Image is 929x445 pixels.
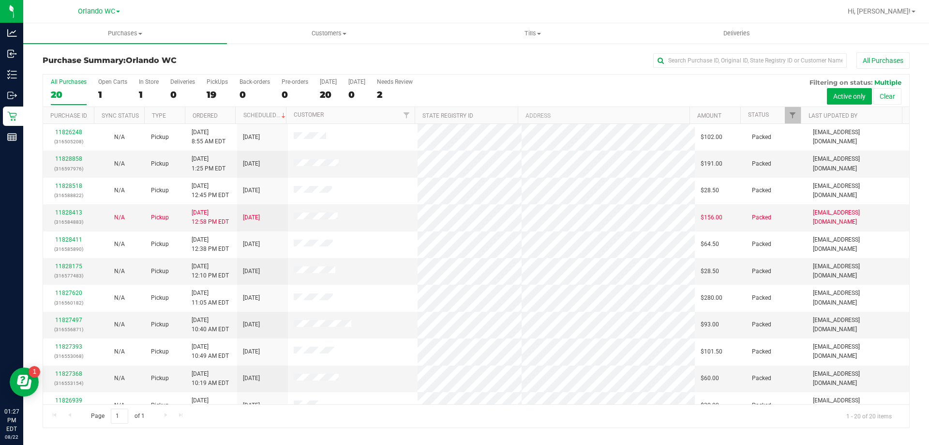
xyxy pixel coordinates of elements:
span: Multiple [874,78,901,86]
span: [EMAIL_ADDRESS][DOMAIN_NAME] [813,262,903,280]
span: Pickup [151,401,169,410]
span: Filtering on status: [809,78,872,86]
span: [DATE] [243,186,260,195]
inline-svg: Retail [7,111,17,121]
span: Hi, [PERSON_NAME]! [848,7,911,15]
span: Orlando WC [126,56,177,65]
a: 11828411 [55,236,82,243]
span: [DATE] 1:25 PM EDT [192,154,225,173]
div: 0 [240,89,270,100]
div: In Store [139,78,159,85]
div: 1 [139,89,159,100]
p: 08/22 [4,433,19,441]
a: Sync Status [102,112,139,119]
span: [DATE] [243,133,260,142]
p: (316588822) [49,191,88,200]
span: [DATE] [243,401,260,410]
span: $280.00 [701,293,722,303]
a: State Registry ID [422,112,473,119]
span: [DATE] 12:58 PM EDT [192,208,229,227]
button: N/A [114,267,125,276]
span: $60.00 [701,374,719,383]
span: [EMAIL_ADDRESS][DOMAIN_NAME] [813,396,903,414]
a: Type [152,112,166,119]
button: N/A [114,293,125,303]
a: 11828518 [55,183,82,189]
p: (316597976) [49,164,88,173]
span: $28.50 [701,186,719,195]
a: 11827620 [55,290,82,296]
span: [DATE] 12:38 PM EDT [192,235,229,254]
span: Customers [227,29,430,38]
span: Packed [752,267,771,276]
inline-svg: Inbound [7,49,17,59]
span: Packed [752,133,771,142]
span: [EMAIL_ADDRESS][DOMAIN_NAME] [813,208,903,227]
span: Not Applicable [114,321,125,328]
span: [DATE] 8:55 AM EDT [192,128,225,146]
a: 11828175 [55,263,82,270]
span: Purchases [23,29,227,38]
span: Deliveries [710,29,763,38]
span: [DATE] 10:40 AM EDT [192,316,229,334]
a: 11828413 [55,209,82,216]
span: Pickup [151,159,169,169]
a: 11828858 [55,155,82,162]
inline-svg: Reports [7,132,17,142]
span: Pickup [151,267,169,276]
span: [DATE] [243,240,260,249]
span: Not Applicable [114,294,125,301]
span: Pickup [151,293,169,303]
span: Not Applicable [114,241,125,247]
a: Customers [227,23,431,44]
span: [EMAIL_ADDRESS][DOMAIN_NAME] [813,342,903,361]
a: Deliveries [635,23,839,44]
span: $28.50 [701,267,719,276]
span: Not Applicable [114,402,125,409]
a: Filter [785,107,801,123]
input: 1 [111,409,128,424]
span: Not Applicable [114,268,125,275]
div: Deliveries [170,78,195,85]
span: [DATE] 12:10 PM EDT [192,262,229,280]
a: Last Updated By [809,112,857,119]
div: 0 [348,89,365,100]
span: [DATE] 12:45 PM EDT [192,182,229,200]
span: $191.00 [701,159,722,169]
span: [EMAIL_ADDRESS][DOMAIN_NAME] [813,154,903,173]
p: (316584883) [49,217,88,227]
th: Address [518,107,689,124]
a: Filter [399,107,415,123]
span: [DATE] [243,347,260,356]
span: [DATE] [243,374,260,383]
iframe: Resource center unread badge [29,366,40,378]
span: [DATE] 10:19 AM EDT [192,369,229,388]
a: Ordered [193,112,218,119]
a: Scheduled [243,112,287,119]
a: Customer [294,111,324,118]
button: N/A [114,133,125,142]
button: N/A [114,240,125,249]
button: N/A [114,401,125,410]
button: All Purchases [856,52,910,69]
div: 0 [170,89,195,100]
span: $30.00 [701,401,719,410]
div: Back-orders [240,78,270,85]
span: Not Applicable [114,187,125,194]
p: (316556871) [49,325,88,334]
span: Pickup [151,320,169,329]
div: [DATE] [348,78,365,85]
span: Not Applicable [114,160,125,167]
span: 1 - 20 of 20 items [839,409,899,423]
span: [EMAIL_ADDRESS][DOMAIN_NAME] [813,289,903,307]
a: 11827497 [55,317,82,323]
span: Not Applicable [114,134,125,140]
span: Packed [752,401,771,410]
p: (316505208) [49,137,88,146]
div: PickUps [207,78,228,85]
button: N/A [114,213,125,222]
span: Pickup [151,240,169,249]
inline-svg: Analytics [7,28,17,38]
div: 19 [207,89,228,100]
